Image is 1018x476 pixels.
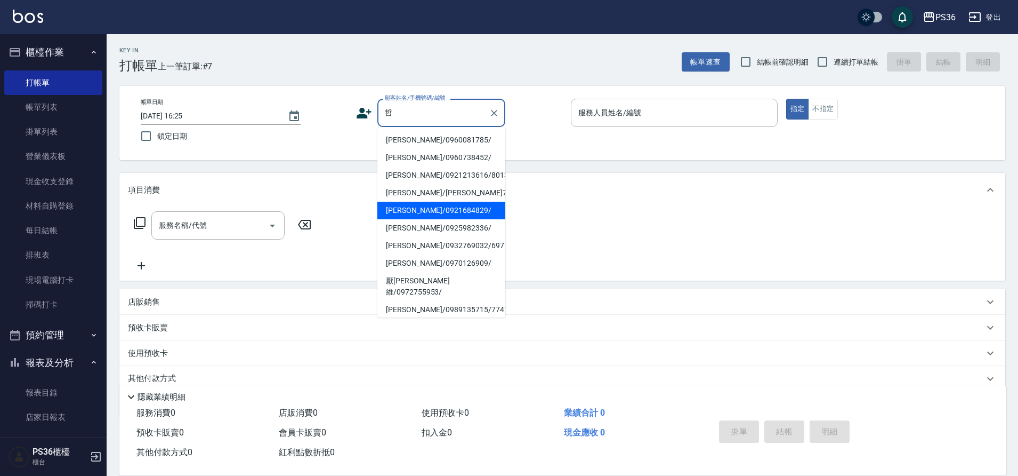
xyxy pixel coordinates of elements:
[964,7,1005,27] button: 登出
[564,427,605,438] span: 現金應收 0
[377,237,505,255] li: [PERSON_NAME]/0932769032/6971
[4,194,102,218] a: 材料自購登錄
[157,131,187,142] span: 鎖定日期
[4,38,102,66] button: 櫃檯作業
[757,57,809,68] span: 結帳前確認明細
[279,408,318,418] span: 店販消費 0
[128,322,168,334] p: 預收卡販賣
[422,408,469,418] span: 使用預收卡 0
[13,10,43,23] img: Logo
[4,70,102,95] a: 打帳單
[281,104,307,129] button: Choose date, selected date is 2025-10-11
[786,99,809,120] button: 指定
[141,98,163,106] label: 帳單日期
[264,217,281,234] button: Open
[128,297,160,308] p: 店販銷售
[487,106,502,121] button: Clear
[119,366,1005,392] div: 其他付款方式
[4,120,102,144] a: 掛單列表
[136,447,192,457] span: 其他付款方式 0
[138,392,185,403] p: 隱藏業績明細
[4,144,102,169] a: 營業儀表板
[4,292,102,317] a: 掃碼打卡
[4,349,102,377] button: 報表及分析
[279,427,326,438] span: 會員卡販賣 0
[377,184,505,202] li: [PERSON_NAME]/[PERSON_NAME]7818/7818
[377,219,505,237] li: [PERSON_NAME]/0925982336/
[935,11,956,24] div: PS36
[377,149,505,166] li: [PERSON_NAME]/0960738452/
[33,447,87,457] h5: PS36櫃檯
[158,60,213,73] span: 上一筆訂單:#7
[136,427,184,438] span: 預收卡販賣 0
[128,373,181,385] p: 其他付款方式
[422,427,452,438] span: 扣入金 0
[141,107,277,125] input: YYYY/MM/DD hh:mm
[119,340,1005,366] div: 使用預收卡
[377,202,505,219] li: [PERSON_NAME]/0921684829/
[4,95,102,120] a: 帳單列表
[4,268,102,292] a: 現場電腦打卡
[4,380,102,405] a: 報表目錄
[119,173,1005,207] div: 項目消費
[682,52,730,72] button: 帳單速查
[119,47,158,54] h2: Key In
[128,185,160,196] p: 項目消費
[4,430,102,455] a: 互助日報表
[136,408,175,418] span: 服務消費 0
[279,447,335,457] span: 紅利點數折抵 0
[119,289,1005,315] div: 店販銷售
[808,99,838,120] button: 不指定
[119,58,158,73] h3: 打帳單
[4,218,102,243] a: 每日結帳
[377,131,505,149] li: [PERSON_NAME]/0960081785/
[4,169,102,194] a: 現金收支登錄
[4,321,102,349] button: 預約管理
[128,348,168,359] p: 使用預收卡
[377,301,505,319] li: [PERSON_NAME]/0989135715/7747
[834,57,878,68] span: 連續打單結帳
[119,315,1005,340] div: 預收卡販賣
[4,405,102,430] a: 店家日報表
[377,255,505,272] li: [PERSON_NAME]/0970126909/
[4,243,102,267] a: 排班表
[377,166,505,184] li: [PERSON_NAME]/0921213616/8013
[377,272,505,301] li: 厭[PERSON_NAME]維/0972755953/
[918,6,960,28] button: PS36
[9,446,30,467] img: Person
[892,6,913,28] button: save
[385,94,446,102] label: 顧客姓名/手機號碼/編號
[564,408,605,418] span: 業績合計 0
[33,457,87,467] p: 櫃台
